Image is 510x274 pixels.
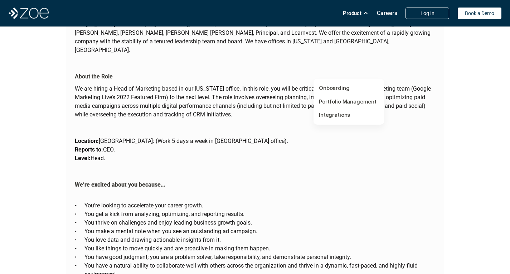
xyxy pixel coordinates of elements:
[75,72,113,81] p: About the Role
[75,137,436,145] p: [GEOGRAPHIC_DATA]: (Work 5 days a week in [GEOGRAPHIC_DATA] office).
[75,138,99,144] strong: Location:
[75,146,103,153] strong: Reports to:
[84,218,436,227] p: You thrive on challenges and enjoy leading business growth goals.
[343,8,361,19] p: Product
[75,154,436,163] p: Head.
[84,244,436,253] p: You like things to move quickly and are proactive in making them happen.
[319,98,377,105] a: Portfolio Management
[75,20,436,54] p: The [US_STATE]-based company has a strong leadership team with over 20 years of industry experien...
[75,145,436,154] p: CEO.
[319,85,350,91] a: Onboarding
[84,201,436,210] p: You’re looking to accelerate your career growth.
[84,210,436,218] p: You get a kick from analyzing, optimizing, and reporting results.
[319,111,350,118] a: Integrations
[84,253,436,261] p: You have good judgment; you are a problem solver, take responsibility, and demonstrate personal i...
[377,10,397,16] p: Careers
[75,155,91,162] strong: Level:
[405,8,449,19] a: Log In
[75,85,436,119] p: We are hiring a Head of Marketing based in our [US_STATE] office. In this role, you will be criti...
[465,10,494,16] p: Book a Demo
[84,236,436,244] p: You love data and drawing actionable insights from it.
[458,8,501,19] a: Book a Demo
[421,10,434,16] p: Log In
[75,181,165,188] strong: We’re excited about you because…
[84,227,436,236] p: You make a mental note when you see an outstanding ad campaign.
